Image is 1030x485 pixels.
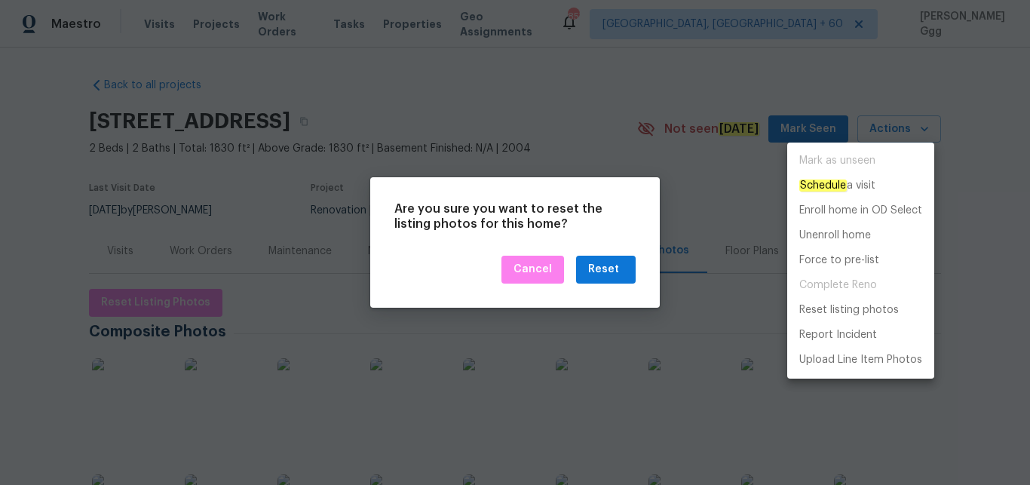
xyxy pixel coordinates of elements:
p: Reset listing photos [799,302,899,318]
span: Project is already completed [787,273,934,298]
p: Enroll home in OD Select [799,203,922,219]
p: Force to pre-list [799,253,879,269]
p: Report Incident [799,327,877,343]
em: Schedule [799,180,847,192]
p: Upload Line Item Photos [799,352,922,368]
p: a visit [799,178,875,194]
p: Unenroll home [799,228,871,244]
